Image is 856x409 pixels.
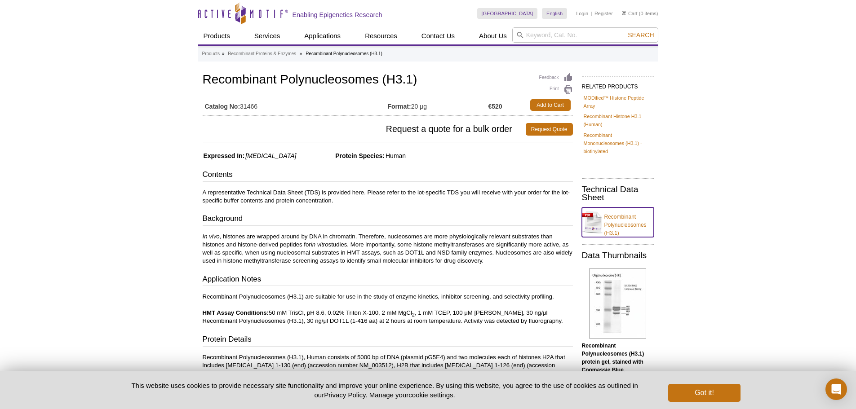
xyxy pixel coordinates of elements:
[622,10,638,17] a: Cart
[542,8,567,19] a: English
[299,27,346,44] a: Applications
[625,31,656,39] button: Search
[203,309,269,316] strong: HMT Assay Conditions:
[222,51,225,56] li: »
[298,152,385,159] span: Protein Species:
[388,102,411,110] strong: Format:
[582,185,654,202] h2: Technical Data Sheet
[584,112,652,128] a: Recombinant Histone H3.1 (Human)
[385,152,406,159] span: Human
[582,343,644,373] b: Recombinant Polynucleosomes (H3.1) protein gel, stained with Coomassie Blue.
[203,293,573,325] p: Recombinant Polynucleosomes (H3.1) are suitable for use in the study of enzyme kinetics, inhibito...
[488,102,502,110] strong: €520
[203,73,573,88] h1: Recombinant Polynucleosomes (H3.1)
[311,241,328,248] i: in vitro
[622,8,658,19] li: (0 items)
[622,11,626,15] img: Your Cart
[539,85,573,95] a: Print
[203,152,245,159] span: Expressed In:
[293,11,382,19] h2: Enabling Epigenetics Research
[203,334,573,347] h3: Protein Details
[203,97,388,113] td: 31466
[582,342,654,390] p: (Click image to enlarge and see details).
[245,152,296,159] i: [MEDICAL_DATA]
[576,10,588,17] a: Login
[412,312,415,317] sub: 2
[582,207,654,237] a: Recombinant Polynucleosomes (H3.1)
[416,27,460,44] a: Contact Us
[474,27,512,44] a: About Us
[591,8,592,19] li: |
[530,99,571,111] a: Add to Cart
[203,169,573,182] h3: Contents
[116,381,654,400] p: This website uses cookies to provide necessary site functionality and improve your online experie...
[589,268,646,339] img: Recombinant Polynucleosomes (H3.1) protein gel.
[203,233,220,240] i: In vivo
[300,51,302,56] li: »
[477,8,538,19] a: [GEOGRAPHIC_DATA]
[388,97,488,113] td: 20 µg
[324,391,365,399] a: Privacy Policy
[512,27,658,43] input: Keyword, Cat. No.
[408,391,453,399] button: cookie settings
[825,378,847,400] div: Open Intercom Messenger
[203,233,573,265] p: , histones are wrapped around by DNA in chromatin. Therefore, nucleosomes are more physiologicall...
[582,251,654,259] h2: Data Thumbnails
[526,123,573,136] a: Request Quote
[359,27,403,44] a: Resources
[668,384,740,402] button: Got it!
[539,73,573,83] a: Feedback
[203,189,573,205] p: A representative Technical Data Sheet (TDS) is provided here. Please refer to the lot-specific TD...
[584,131,652,155] a: Recombinant Mononucleosomes (H3.1) - biotinylated
[203,213,573,226] h3: Background
[228,50,296,58] a: Recombinant Proteins & Enzymes
[203,274,573,286] h3: Application Notes
[198,27,235,44] a: Products
[584,94,652,110] a: MODified™ Histone Peptide Array
[306,51,382,56] li: Recombinant Polynucleosomes (H3.1)
[202,50,220,58] a: Products
[249,27,286,44] a: Services
[203,123,526,136] span: Request a quote for a bulk order
[205,102,240,110] strong: Catalog No:
[594,10,613,17] a: Register
[582,76,654,92] h2: RELATED PRODUCTS
[628,31,654,39] span: Search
